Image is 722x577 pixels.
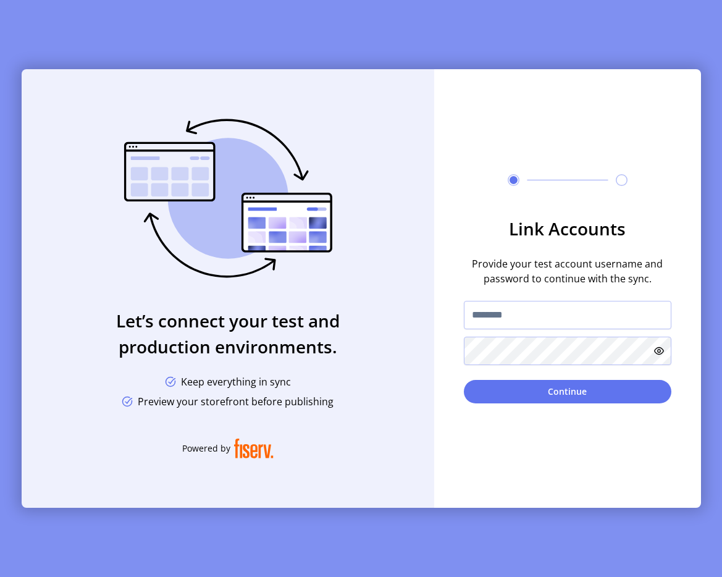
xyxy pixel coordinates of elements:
[124,119,332,278] img: sync-banner.svg
[182,442,230,455] span: Powered by
[22,308,434,360] h3: Let’s connect your test and production environments.
[181,374,291,389] span: Keep everything in sync
[464,380,671,403] button: Continue
[464,216,671,242] h3: Link Accounts
[464,256,671,286] span: Provide your test account username and password to continue with the sync.
[138,394,334,409] span: Preview your storefront before publishing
